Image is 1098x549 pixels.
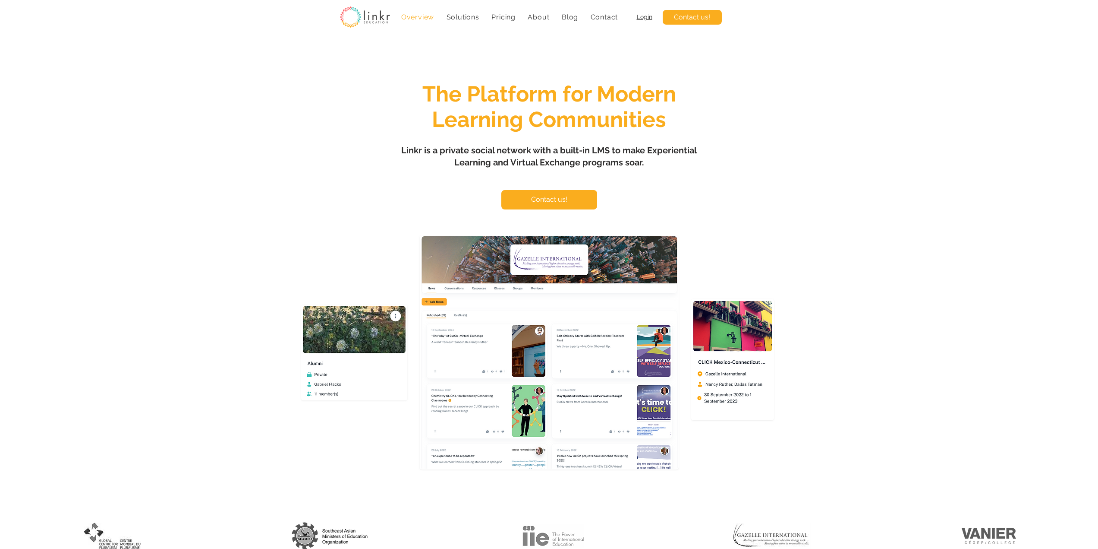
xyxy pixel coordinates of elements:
[401,145,697,168] span: Linkr is a private social network with a built-in LMS to make Experiential Learning and Virtual E...
[491,13,516,21] span: Pricing
[340,6,390,28] img: linkr_logo_transparentbg.png
[692,300,773,419] img: linkr hero 2.png
[557,9,583,25] a: Blog
[531,195,567,204] span: Contact us!
[302,305,406,400] img: linkr hero 4.png
[522,524,584,548] img: institute-of-international-education-iie-logo-nb.png
[674,13,710,22] span: Contact us!
[397,9,439,25] a: Overview
[401,13,434,21] span: Overview
[397,9,623,25] nav: Site
[528,13,549,21] span: About
[562,13,578,21] span: Blog
[637,13,652,20] a: Login
[487,9,520,25] a: Pricing
[447,13,479,21] span: Solutions
[663,10,722,25] a: Contact us!
[523,9,554,25] div: About
[84,522,141,549] img: logo_pluralism_edited.jpg
[591,13,618,21] span: Contact
[422,81,676,132] span: The Platform for Modern Learning Communities
[421,236,678,469] img: linkr hero 1.png
[733,523,811,549] img: logo_gazelle_edited.jpg
[501,190,597,209] a: Contact us!
[586,9,622,25] a: Contact
[442,9,484,25] div: Solutions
